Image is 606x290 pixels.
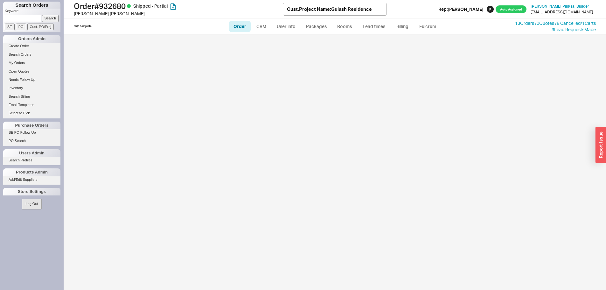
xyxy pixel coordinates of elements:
h1: Order # 932680 [74,2,283,11]
a: Email Templates [3,102,60,108]
a: Select to Pick [3,110,60,117]
a: My Orders [3,60,60,66]
input: Search [42,15,59,22]
a: Lead times [358,21,390,32]
a: Rooms [333,21,357,32]
a: Add/Edit Suppliers [3,176,60,183]
p: Keyword: [5,9,60,15]
input: SE [5,24,15,30]
div: Rep: [PERSON_NAME] [438,6,484,12]
a: Search Billing [3,93,60,100]
div: P [487,6,494,13]
a: 3Lead RequestsMade [552,27,596,32]
a: Billing [391,21,414,32]
h1: Search Orders [3,2,60,9]
div: Products Admin [3,168,60,176]
a: Packages [302,21,331,32]
span: Auto Assigned [496,5,526,13]
a: Order [229,21,251,32]
a: CRM [252,21,271,32]
div: Orders Admin [3,35,60,43]
div: [EMAIL_ADDRESS][DOMAIN_NAME] [531,10,593,14]
div: Purchase Orders [3,122,60,129]
a: PO Search [3,138,60,144]
a: 13Orders /0Quotes /6 Cancelled [515,20,581,26]
div: Users Admin [3,149,60,157]
a: [PERSON_NAME] Pinksa, Builder [531,4,589,9]
a: User info [272,21,300,32]
a: Open Quotes [3,68,60,75]
a: /1Carts [581,20,596,26]
span: Needs Follow Up [9,78,35,81]
button: Log Out [22,199,41,209]
a: Inventory [3,85,60,91]
a: Needs Follow Up [3,76,60,83]
a: Create Order [3,43,60,49]
input: Cust. PO/Proj [27,24,54,30]
div: Store Settings [3,188,60,195]
a: SE PO Follow Up [3,129,60,136]
a: Search Orders [3,51,60,58]
div: Cust. Project Name : Gulash Residence [287,6,372,12]
input: PO [16,24,26,30]
div: [PERSON_NAME] [PERSON_NAME] [74,11,283,17]
div: Ship complete [74,25,92,28]
a: Search Profiles [3,157,60,164]
span: Shipped - Partial [133,3,168,9]
span: [PERSON_NAME] Pinksa , Builder [531,4,589,9]
a: Fulcrum [415,21,441,32]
